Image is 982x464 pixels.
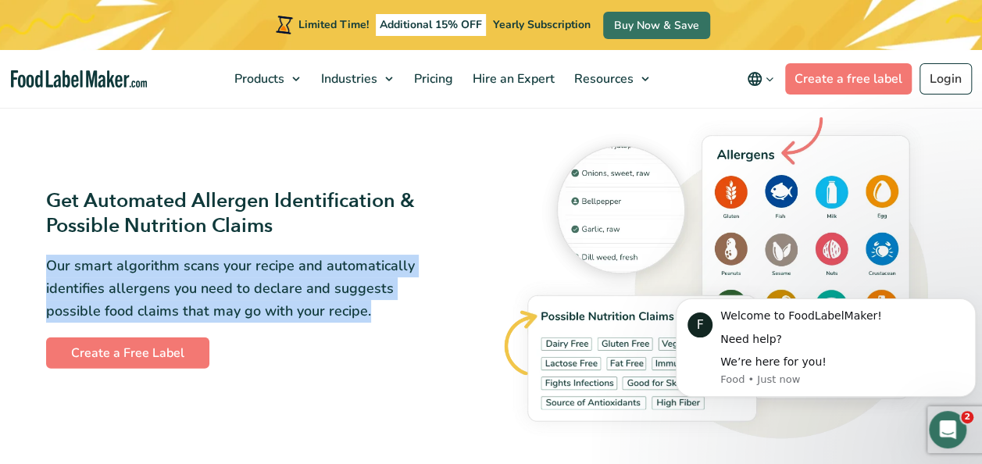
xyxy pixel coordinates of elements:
[46,337,209,369] a: Create a Free Label
[463,50,561,108] a: Hire an Expert
[298,17,369,32] span: Limited Time!
[929,411,966,448] iframe: Intercom live chat
[46,255,432,322] p: Our smart algorithm scans your recipe and automatically identifies allergens you need to declare ...
[565,50,657,108] a: Resources
[230,70,286,87] span: Products
[316,70,379,87] span: Industries
[603,12,710,39] a: Buy Now & Save
[493,17,591,32] span: Yearly Subscription
[961,411,973,423] span: 2
[225,50,308,108] a: Products
[405,50,459,108] a: Pricing
[312,50,401,108] a: Industries
[920,63,972,95] a: Login
[468,70,556,87] span: Hire an Expert
[46,188,432,239] h3: Get Automated Allergen Identification & Possible Nutrition Claims
[409,70,455,87] span: Pricing
[570,70,635,87] span: Resources
[785,63,912,95] a: Create a free label
[376,14,486,36] span: Additional 15% OFF
[670,276,982,422] iframe: Intercom notifications message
